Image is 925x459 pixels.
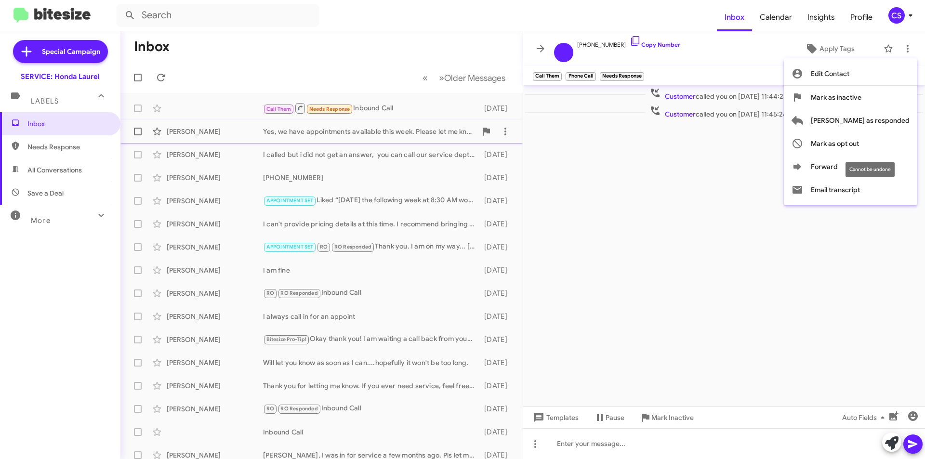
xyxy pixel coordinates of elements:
[846,162,895,177] div: Cannot be undone
[784,178,917,201] button: Email transcript
[811,109,910,132] span: [PERSON_NAME] as responded
[811,86,861,109] span: Mark as inactive
[811,132,859,155] span: Mark as opt out
[811,62,849,85] span: Edit Contact
[784,155,917,178] button: Forward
